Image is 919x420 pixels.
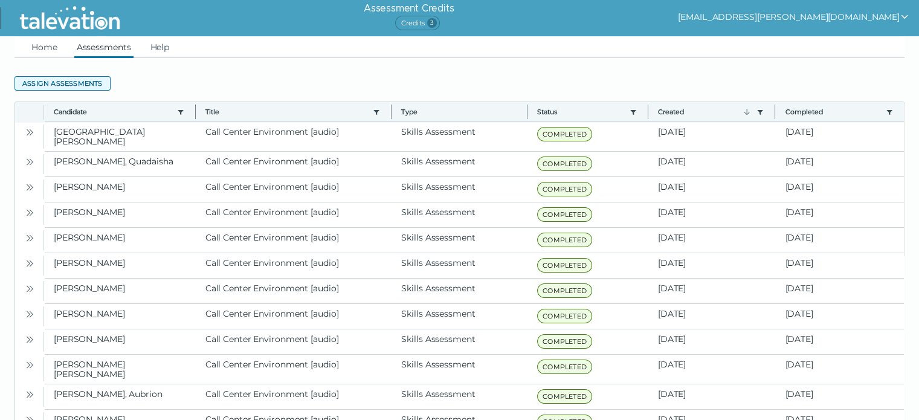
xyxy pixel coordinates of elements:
clr-dg-cell: Call Center Environment [audio] [196,122,392,151]
clr-dg-cell: [DATE] [648,202,776,227]
cds-icon: Open [25,259,34,268]
cds-icon: Open [25,335,34,344]
clr-dg-cell: [PERSON_NAME] [PERSON_NAME] [44,355,196,384]
span: COMPLETED [537,389,592,404]
clr-dg-cell: Skills Assessment [392,384,527,409]
cds-icon: Open [25,390,34,399]
clr-dg-cell: [DATE] [775,228,904,253]
button: Open [22,179,37,194]
button: show user actions [678,10,909,24]
button: Open [22,281,37,296]
span: COMPLETED [537,258,592,273]
clr-dg-cell: Call Center Environment [audio] [196,304,392,329]
clr-dg-cell: Call Center Environment [audio] [196,384,392,409]
button: Title [205,107,369,117]
clr-dg-cell: [DATE] [648,329,776,354]
span: COMPLETED [537,334,592,349]
clr-dg-cell: [DATE] [775,122,904,151]
cds-icon: Open [25,208,34,218]
clr-dg-cell: Skills Assessment [392,202,527,227]
span: COMPLETED [537,127,592,141]
cds-icon: Open [25,309,34,319]
span: COMPLETED [537,182,592,196]
a: Home [29,36,60,58]
clr-dg-cell: Skills Assessment [392,329,527,354]
span: Credits [395,16,439,30]
span: COMPLETED [537,233,592,247]
clr-dg-cell: [PERSON_NAME] [44,253,196,278]
clr-dg-cell: Call Center Environment [audio] [196,253,392,278]
clr-dg-cell: [PERSON_NAME], Quadaisha [44,152,196,176]
button: Status [537,107,625,117]
clr-dg-cell: [DATE] [775,279,904,303]
h6: Assessment Credits [364,1,454,16]
clr-dg-cell: [DATE] [648,122,776,151]
clr-dg-cell: [DATE] [775,177,904,202]
clr-dg-cell: Skills Assessment [392,279,527,303]
span: COMPLETED [537,360,592,374]
clr-dg-cell: Skills Assessment [392,253,527,278]
span: COMPLETED [537,309,592,323]
clr-dg-cell: [DATE] [648,152,776,176]
button: Open [22,124,37,139]
clr-dg-cell: [DATE] [648,177,776,202]
span: COMPLETED [537,283,592,298]
button: Open [22,306,37,321]
cds-icon: Open [25,284,34,294]
clr-dg-cell: [DATE] [648,304,776,329]
clr-dg-cell: [PERSON_NAME], Aubrion [44,384,196,409]
button: Column resize handle [644,99,652,124]
cds-icon: Open [25,183,34,192]
clr-dg-cell: Skills Assessment [392,177,527,202]
clr-dg-cell: [DATE] [648,355,776,384]
clr-dg-cell: Skills Assessment [392,228,527,253]
clr-dg-cell: Skills Assessment [392,355,527,384]
cds-icon: Open [25,157,34,167]
button: Open [22,256,37,270]
clr-dg-cell: [DATE] [648,384,776,409]
clr-dg-cell: Skills Assessment [392,152,527,176]
clr-dg-cell: [DATE] [775,152,904,176]
clr-dg-cell: Call Center Environment [audio] [196,177,392,202]
button: Open [22,357,37,372]
span: Type [401,107,517,117]
clr-dg-cell: Call Center Environment [audio] [196,329,392,354]
clr-dg-cell: Skills Assessment [392,304,527,329]
clr-dg-cell: Call Center Environment [audio] [196,152,392,176]
clr-dg-cell: [DATE] [648,253,776,278]
button: Column resize handle [771,99,779,124]
button: Column resize handle [387,99,395,124]
a: Assessments [74,36,134,58]
clr-dg-cell: [DATE] [648,279,776,303]
a: Help [148,36,172,58]
clr-dg-cell: [PERSON_NAME] [44,304,196,329]
clr-dg-cell: [DATE] [775,202,904,227]
clr-dg-cell: [PERSON_NAME] [44,177,196,202]
clr-dg-cell: [GEOGRAPHIC_DATA][PERSON_NAME] [44,122,196,151]
clr-dg-cell: [DATE] [775,384,904,409]
button: Open [22,154,37,169]
clr-dg-cell: [DATE] [648,228,776,253]
cds-icon: Open [25,128,34,137]
clr-dg-cell: [PERSON_NAME] [44,279,196,303]
clr-dg-cell: [DATE] [775,304,904,329]
clr-dg-cell: Skills Assessment [392,122,527,151]
button: Open [22,230,37,245]
button: Column resize handle [523,99,531,124]
clr-dg-cell: Call Center Environment [audio] [196,202,392,227]
button: Open [22,332,37,346]
img: Talevation_Logo_Transparent_white.png [15,3,125,33]
button: Candidate [54,107,172,117]
clr-dg-cell: [PERSON_NAME] [44,228,196,253]
cds-icon: Open [25,360,34,370]
clr-dg-cell: Call Center Environment [audio] [196,228,392,253]
button: Assign assessments [15,76,111,91]
button: Column resize handle [192,99,199,124]
clr-dg-cell: [DATE] [775,355,904,384]
span: COMPLETED [537,157,592,171]
button: Open [22,387,37,401]
cds-icon: Open [25,233,34,243]
clr-dg-cell: Call Center Environment [audio] [196,279,392,303]
button: Created [658,107,752,117]
clr-dg-cell: [DATE] [775,253,904,278]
